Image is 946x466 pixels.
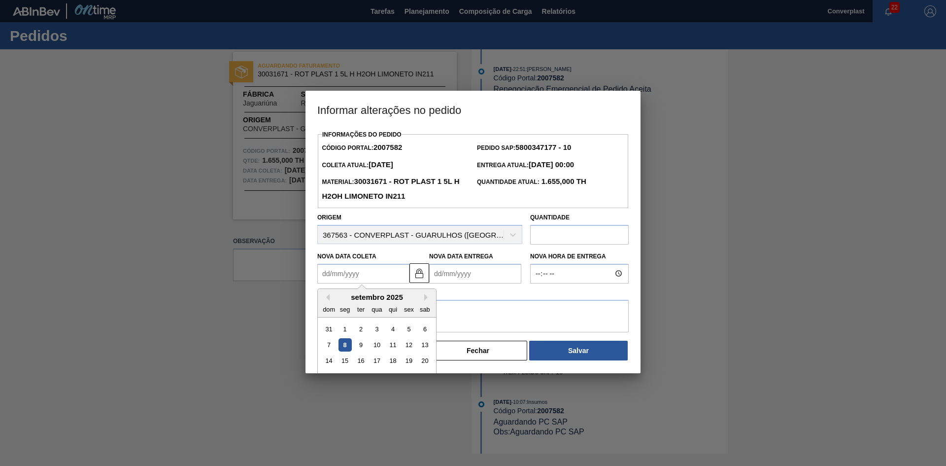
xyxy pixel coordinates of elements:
div: qua [370,302,383,316]
span: Código Portal: [322,144,402,151]
div: Choose quinta-feira, 25 de setembro de 2025 [386,370,400,384]
label: Origem [317,214,341,221]
div: setembro 2025 [318,293,436,301]
strong: 5800347177 - 10 [515,143,571,151]
span: Coleta Atual: [322,162,393,169]
div: Choose segunda-feira, 15 de setembro de 2025 [338,354,352,367]
div: sab [418,302,432,316]
button: Previous Month [323,294,330,301]
strong: [DATE] 00:00 [529,160,574,169]
img: locked [413,267,425,279]
span: Quantidade Atual: [477,179,586,185]
div: Choose sábado, 27 de setembro de 2025 [418,370,432,384]
button: Next Month [424,294,431,301]
div: ter [354,302,368,316]
strong: 2007582 [373,143,402,151]
div: Choose quarta-feira, 10 de setembro de 2025 [370,338,383,352]
div: Choose sábado, 20 de setembro de 2025 [418,354,432,367]
label: Nova Data Entrega [429,253,493,260]
div: Choose domingo, 7 de setembro de 2025 [322,338,336,352]
div: seg [338,302,352,316]
label: Informações do Pedido [322,131,402,138]
div: Choose terça-feira, 16 de setembro de 2025 [354,354,368,367]
div: Choose sábado, 13 de setembro de 2025 [418,338,432,352]
div: Choose sábado, 6 de setembro de 2025 [418,322,432,335]
div: Choose quinta-feira, 4 de setembro de 2025 [386,322,400,335]
label: Nova Hora de Entrega [530,250,629,264]
div: Choose sexta-feira, 19 de setembro de 2025 [402,354,415,367]
div: Choose domingo, 14 de setembro de 2025 [322,354,336,367]
div: Choose segunda-feira, 1 de setembro de 2025 [338,322,352,335]
button: Fechar [429,341,527,360]
div: Choose quinta-feira, 11 de setembro de 2025 [386,338,400,352]
div: dom [322,302,336,316]
div: Choose terça-feira, 2 de setembro de 2025 [354,322,368,335]
span: Pedido SAP: [477,144,571,151]
label: Quantidade [530,214,570,221]
div: Choose sexta-feira, 5 de setembro de 2025 [402,322,415,335]
div: month 2025-09 [321,321,433,400]
button: Salvar [529,341,628,360]
div: Choose sexta-feira, 12 de setembro de 2025 [402,338,415,352]
span: Material: [322,179,459,200]
span: Entrega Atual: [477,162,574,169]
div: Choose segunda-feira, 22 de setembro de 2025 [338,370,352,384]
div: Choose quarta-feira, 24 de setembro de 2025 [370,370,383,384]
strong: 30031671 - ROT PLAST 1 5L H H2OH LIMONETO IN211 [322,177,459,200]
div: Choose segunda-feira, 8 de setembro de 2025 [338,338,352,352]
div: Choose terça-feira, 23 de setembro de 2025 [354,370,368,384]
div: Choose domingo, 21 de setembro de 2025 [322,370,336,384]
div: Choose quinta-feira, 18 de setembro de 2025 [386,354,400,367]
strong: [DATE] [369,160,393,169]
div: Choose sexta-feira, 26 de setembro de 2025 [402,370,415,384]
button: locked [409,263,429,283]
div: Choose quarta-feira, 3 de setembro de 2025 [370,322,383,335]
div: sex [402,302,415,316]
div: Choose terça-feira, 9 de setembro de 2025 [354,338,368,352]
label: Nova Data Coleta [317,253,376,260]
strong: 1.655,000 TH [540,177,586,185]
input: dd/mm/yyyy [429,264,521,284]
div: Choose quarta-feira, 17 de setembro de 2025 [370,354,383,367]
div: Choose domingo, 31 de agosto de 2025 [322,322,336,335]
label: Observação [317,286,629,300]
div: qui [386,302,400,316]
h3: Informar alterações no pedido [305,91,641,128]
input: dd/mm/yyyy [317,264,409,284]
